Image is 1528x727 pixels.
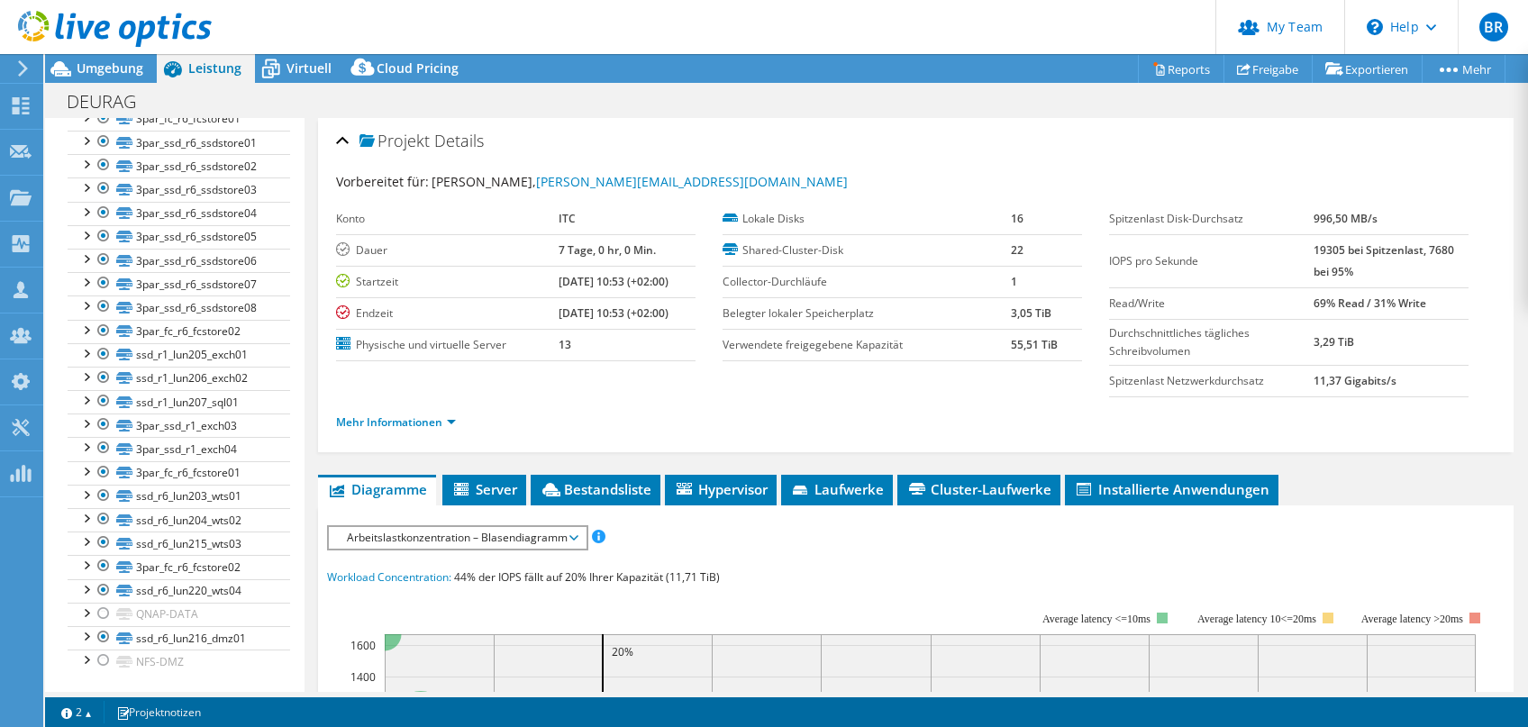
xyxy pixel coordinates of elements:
[68,202,290,225] a: 3par_ssd_r6_ssdstore04
[68,320,290,343] a: 3par_fc_r6_fcstore02
[434,130,484,151] span: Details
[1109,324,1314,360] label: Durchschnittliches tägliches Schreibvolumen
[68,295,290,319] a: 3par_ssd_r6_ssdstore08
[723,273,1011,291] label: Collector-Durchläufe
[68,131,290,154] a: 3par_ssd_r6_ssdstore01
[68,461,290,485] a: 3par_fc_r6_fcstore01
[59,92,164,112] h1: DEURAG
[1011,211,1023,226] b: 16
[1367,19,1383,35] svg: \n
[906,480,1051,498] span: Cluster-Laufwerke
[612,644,633,659] text: 20%
[336,336,559,354] label: Physische und virtuelle Server
[723,304,1011,323] label: Belegter lokaler Speicherplatz
[674,480,768,498] span: Hypervisor
[1109,210,1314,228] label: Spitzenlast Disk-Durchsatz
[1011,337,1058,352] b: 55,51 TiB
[336,304,559,323] label: Endzeit
[1074,480,1269,498] span: Installierte Anwendungen
[1479,13,1508,41] span: BR
[68,225,290,249] a: 3par_ssd_r6_ssdstore05
[68,626,290,650] a: ssd_r6_lun216_dmz01
[723,241,1011,259] label: Shared-Cluster-Disk
[68,177,290,201] a: 3par_ssd_r6_ssdstore03
[336,210,559,228] label: Konto
[1042,613,1151,625] tspan: Average latency <=10ms
[1011,242,1023,258] b: 22
[1109,372,1314,390] label: Spitzenlast Netzwerkdurchsatz
[536,173,848,190] a: [PERSON_NAME][EMAIL_ADDRESS][DOMAIN_NAME]
[1314,242,1454,279] b: 19305 bei Spitzenlast, 7680 bei 95%
[559,211,576,226] b: ITC
[559,242,656,258] b: 7 Tage, 0 hr, 0 Min.
[49,701,105,723] a: 2
[68,508,290,532] a: ssd_r6_lun204_wts02
[336,273,559,291] label: Startzeit
[1314,211,1378,226] b: 996,50 MB/s
[350,669,376,685] text: 1400
[1109,252,1314,270] label: IOPS pro Sekunde
[104,701,214,723] a: Projektnotizen
[68,367,290,390] a: ssd_r1_lun206_exch02
[68,272,290,295] a: 3par_ssd_r6_ssdstore07
[68,107,290,131] a: 3par_fc_r6_fcstore01
[1197,613,1316,625] tspan: Average latency 10<=20ms
[336,173,429,190] label: Vorbereitet für:
[432,173,848,190] span: [PERSON_NAME],
[68,249,290,272] a: 3par_ssd_r6_ssdstore06
[1314,334,1354,350] b: 3,29 TiB
[68,413,290,437] a: 3par_ssd_r1_exch03
[68,485,290,508] a: ssd_r6_lun203_wts01
[77,59,143,77] span: Umgebung
[336,241,559,259] label: Dauer
[327,569,451,585] span: Workload Concentration:
[68,532,290,555] a: ssd_r6_lun215_wts03
[68,154,290,177] a: 3par_ssd_r6_ssdstore02
[68,390,290,413] a: ssd_r1_lun207_sql01
[790,480,884,498] span: Laufwerke
[723,336,1011,354] label: Verwendete freigegebene Kapazität
[540,480,651,498] span: Bestandsliste
[377,59,459,77] span: Cloud Pricing
[1314,295,1426,311] b: 69% Read / 31% Write
[188,59,241,77] span: Leistung
[559,337,571,352] b: 13
[338,527,577,549] span: Arbeitslastkonzentration – Blasendiagramm
[68,343,290,367] a: ssd_r1_lun205_exch01
[68,603,290,626] a: QNAP-DATA
[1138,55,1224,83] a: Reports
[68,555,290,578] a: 3par_fc_r6_fcstore02
[1314,373,1396,388] b: 11,37 Gigabits/s
[327,480,427,498] span: Diagramme
[559,305,668,321] b: [DATE] 10:53 (+02:00)
[336,414,456,430] a: Mehr Informationen
[68,650,290,673] a: NFS-DMZ
[286,59,332,77] span: Virtuell
[454,569,720,585] span: 44% der IOPS fällt auf 20% Ihrer Kapazität (11,71 TiB)
[68,437,290,460] a: 3par_ssd_r1_exch04
[359,132,430,150] span: Projekt
[1422,55,1505,83] a: Mehr
[1011,274,1017,289] b: 1
[723,210,1011,228] label: Lokale Disks
[1011,305,1051,321] b: 3,05 TiB
[1109,295,1314,313] label: Read/Write
[451,480,517,498] span: Server
[68,579,290,603] a: ssd_r6_lun220_wts04
[1361,613,1463,625] text: Average latency >20ms
[1312,55,1423,83] a: Exportieren
[559,274,668,289] b: [DATE] 10:53 (+02:00)
[350,638,376,653] text: 1600
[1223,55,1313,83] a: Freigabe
